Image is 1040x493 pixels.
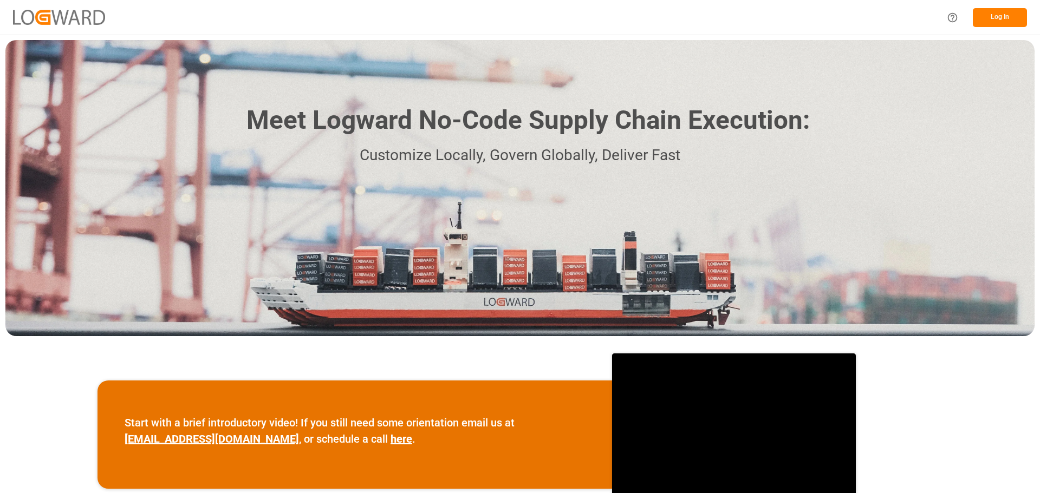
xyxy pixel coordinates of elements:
[973,8,1027,27] button: Log In
[246,101,810,140] h1: Meet Logward No-Code Supply Chain Execution:
[940,5,965,30] button: Help Center
[125,432,299,445] a: [EMAIL_ADDRESS][DOMAIN_NAME]
[13,10,105,24] img: Logward_new_orange.png
[125,415,585,447] p: Start with a brief introductory video! If you still need some orientation email us at , or schedu...
[230,143,810,168] p: Customize Locally, Govern Globally, Deliver Fast
[391,432,412,445] a: here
